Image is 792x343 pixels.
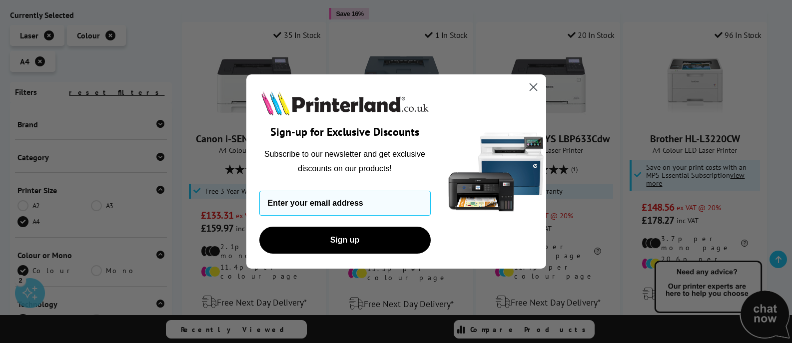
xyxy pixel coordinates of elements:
[259,191,431,216] input: Enter your email address
[525,78,542,96] button: Close dialog
[270,125,419,139] span: Sign-up for Exclusive Discounts
[259,227,431,254] button: Sign up
[446,74,546,269] img: 5290a21f-4df8-4860-95f4-ea1e8d0e8904.png
[259,89,431,117] img: Printerland.co.uk
[264,150,425,172] span: Subscribe to our newsletter and get exclusive discounts on our products!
